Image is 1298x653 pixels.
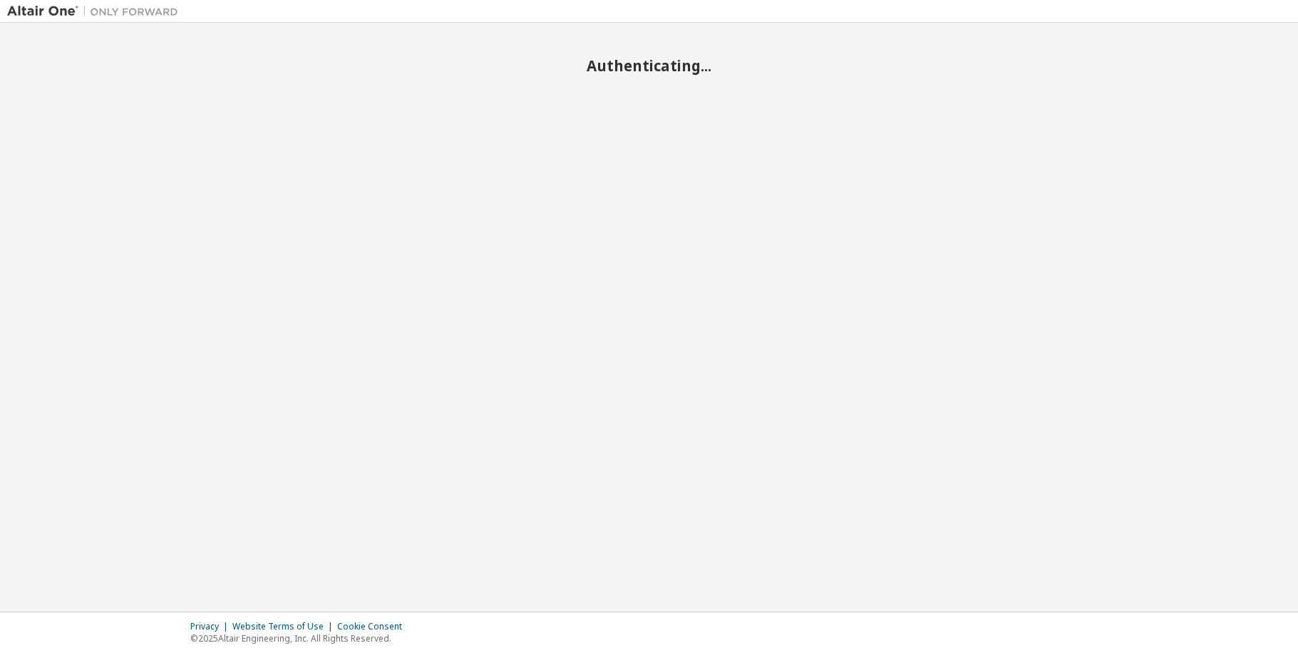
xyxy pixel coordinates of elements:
[7,4,185,19] img: Altair One
[190,621,232,632] div: Privacy
[190,632,411,644] p: © 2025 Altair Engineering, Inc. All Rights Reserved.
[232,621,337,632] div: Website Terms of Use
[337,621,411,632] div: Cookie Consent
[7,56,1291,75] h2: Authenticating...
